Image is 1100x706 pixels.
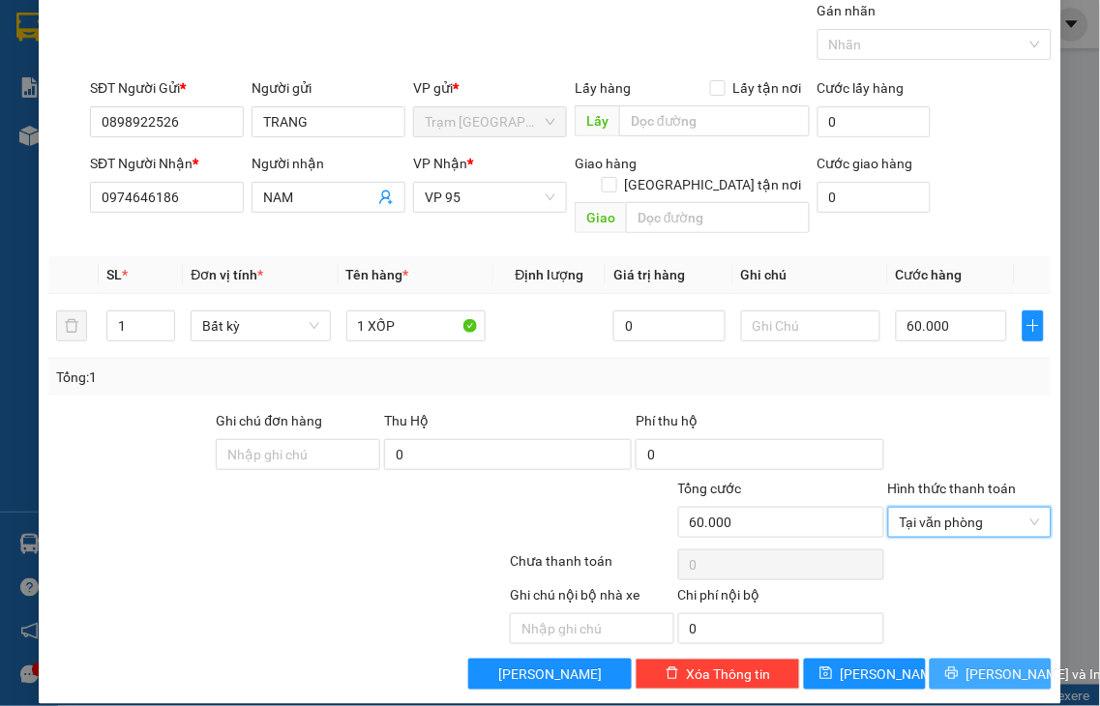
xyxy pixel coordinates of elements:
input: VD: Bàn, Ghế [346,310,486,341]
div: Phí thu hộ [636,410,883,439]
span: user-add [378,190,394,205]
label: Cước giao hàng [818,156,913,171]
div: Người nhận [252,153,405,174]
input: Cước lấy hàng [818,106,931,137]
label: Ghi chú đơn hàng [216,413,322,428]
div: SĐT Người Gửi [90,77,244,99]
input: Cước giao hàng [818,182,931,213]
div: VP gửi [413,77,567,99]
span: Định lượng [516,267,584,282]
th: Ghi chú [733,256,888,294]
div: Ghi chú nội bộ nhà xe [510,584,674,613]
span: Thu Hộ [384,413,429,428]
button: save[PERSON_NAME] [804,659,926,690]
label: Cước lấy hàng [818,80,905,96]
input: 0 [613,310,725,341]
span: delete [666,666,679,682]
span: Lấy hàng [575,80,631,96]
label: Hình thức thanh toán [888,481,1017,496]
span: Lấy tận nơi [726,77,810,99]
button: plus [1023,310,1044,341]
span: Tại văn phòng [900,508,1041,537]
span: Bất kỳ [202,311,318,340]
span: [PERSON_NAME] [841,663,944,685]
span: VP Nhận [413,156,467,171]
div: Chưa thanh toán [508,550,676,584]
span: Xóa Thông tin [687,663,771,685]
span: Tổng cước [678,481,742,496]
div: Chi phí nội bộ [678,584,884,613]
div: SĐT Người Nhận [90,153,244,174]
span: [PERSON_NAME] [498,663,602,685]
span: save [819,666,833,682]
span: [GEOGRAPHIC_DATA] tận nơi [617,174,810,195]
span: Lấy [575,105,619,136]
span: printer [945,666,959,682]
button: printer[PERSON_NAME] và In [930,659,1052,690]
span: Giá trị hàng [613,267,685,282]
button: deleteXóa Thông tin [636,659,800,690]
input: Nhập ghi chú [510,613,674,644]
div: Tổng: 1 [56,367,427,388]
input: Ghi chú đơn hàng [216,439,380,470]
div: Người gửi [252,77,405,99]
button: [PERSON_NAME] [468,659,633,690]
span: VP 95 [425,183,555,212]
span: Tên hàng [346,267,409,282]
span: Cước hàng [896,267,963,282]
span: SL [106,267,122,282]
span: Trạm Ninh Hải [425,107,555,136]
input: Dọc đường [626,202,810,233]
label: Gán nhãn [818,3,877,18]
span: plus [1024,318,1043,334]
span: Đơn vị tính [191,267,263,282]
span: Giao hàng [575,156,637,171]
span: Giao [575,202,626,233]
input: Ghi Chú [741,310,880,341]
input: Dọc đường [619,105,810,136]
button: delete [56,310,87,341]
